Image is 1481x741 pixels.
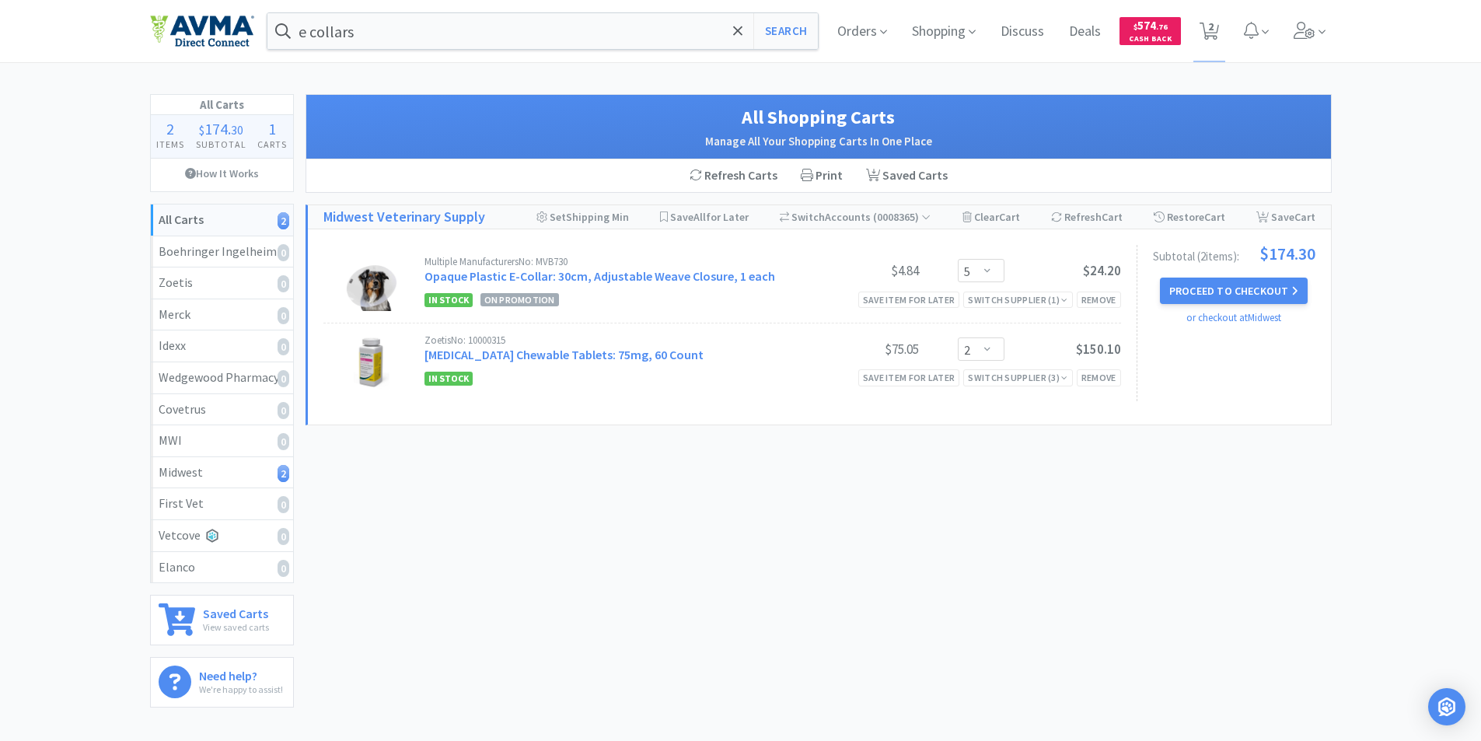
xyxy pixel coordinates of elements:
span: . 76 [1156,22,1168,32]
strong: All Carts [159,211,204,227]
input: Search by item, sku, manufacturer, ingredient, size... [267,13,819,49]
div: First Vet [159,494,285,514]
div: Wedgewood Pharmacy [159,368,285,388]
div: Switch Supplier ( 1 ) [968,292,1067,307]
a: First Vet0 [151,488,293,520]
span: $150.10 [1076,341,1121,358]
h4: Subtotal [190,137,252,152]
a: How It Works [151,159,293,188]
button: Search [753,13,818,49]
i: 0 [278,244,289,261]
span: On Promotion [480,293,559,306]
a: All Carts2 [151,204,293,236]
h2: Manage All Your Shopping Carts In One Place [322,132,1315,151]
span: 174 [204,119,228,138]
div: Multiple Manufacturers No: MVB730 [424,257,802,267]
a: Opaque Plastic E-Collar: 30cm, Adjustable Weave Closure, 1 each [424,268,775,284]
span: 1 [268,119,276,138]
h6: Saved Carts [203,603,269,620]
span: In Stock [424,293,473,307]
span: 574 [1133,18,1168,33]
i: 0 [278,275,289,292]
div: Save item for later [858,292,960,308]
i: 0 [278,338,289,355]
span: Switch [791,210,825,224]
p: View saved carts [203,620,269,634]
i: 0 [278,528,289,545]
i: 2 [278,465,289,482]
p: We're happy to assist! [199,682,283,697]
h1: All Carts [151,95,293,115]
span: 30 [231,122,243,138]
a: Elanco0 [151,552,293,583]
a: Idexx0 [151,330,293,362]
a: Covetrus0 [151,394,293,426]
h1: All Shopping Carts [322,103,1315,132]
a: Discuss [994,25,1050,39]
a: $574.76Cash Back [1119,10,1181,52]
a: [MEDICAL_DATA] Chewable Tablets: 75mg, 60 Count [424,347,704,362]
div: Zoetis [159,273,285,293]
a: Zoetis0 [151,267,293,299]
span: Cash Back [1129,35,1172,45]
div: MWI [159,431,285,451]
span: Save for Later [670,210,749,224]
img: e4e33dab9f054f5782a47901c742baa9_102.png [150,15,254,47]
div: Refresh Carts [678,159,789,192]
a: MWI0 [151,425,293,457]
div: Remove [1077,369,1121,386]
a: Deals [1063,25,1107,39]
div: Shipping Min [536,205,629,229]
a: Vetcove0 [151,520,293,552]
a: Midwest2 [151,457,293,489]
div: Subtotal ( 2 item s ): [1153,245,1315,262]
div: Open Intercom Messenger [1428,688,1465,725]
div: Elanco [159,557,285,578]
div: Save item for later [858,369,960,386]
span: ( 0008365 ) [871,210,931,224]
span: $ [1133,22,1137,32]
span: $24.20 [1083,262,1121,279]
a: Boehringer Ingelheim0 [151,236,293,268]
a: or checkout at Midwest [1186,311,1281,324]
span: In Stock [424,372,473,386]
span: 2 [166,119,174,138]
div: . [190,121,252,137]
div: $75.05 [802,340,919,358]
h4: Items [151,137,190,152]
div: Remove [1077,292,1121,308]
div: Refresh [1051,205,1123,229]
div: Boehringer Ingelheim [159,242,285,262]
div: Clear [962,205,1020,229]
span: Cart [999,210,1020,224]
i: 2 [278,212,289,229]
img: dea7725a50bd4bf1a73162ebb9e1a1e5_120574.jpeg [344,335,399,390]
span: Set [550,210,566,224]
a: Saved Carts [854,159,959,192]
i: 0 [278,402,289,419]
a: Saved CartsView saved carts [150,595,294,645]
div: $4.84 [802,261,919,280]
h6: Need help? [199,666,283,682]
a: Wedgewood Pharmacy0 [151,362,293,394]
span: Cart [1204,210,1225,224]
i: 0 [278,433,289,450]
div: Vetcove [159,526,285,546]
i: 0 [278,560,289,577]
i: 0 [278,496,289,513]
img: e13f697a023a4156a50d40d0a71eb718_207708.jpeg [344,257,399,311]
div: Switch Supplier ( 3 ) [968,370,1067,385]
span: $174.30 [1259,245,1315,262]
div: Accounts [780,205,931,229]
div: Idexx [159,336,285,356]
span: $ [199,122,204,138]
div: Print [789,159,854,192]
div: Save [1256,205,1315,229]
span: Cart [1294,210,1315,224]
i: 0 [278,307,289,324]
a: Midwest Veterinary Supply [323,206,485,229]
a: 2 [1193,26,1225,40]
button: Proceed to Checkout [1160,278,1308,304]
div: Restore [1154,205,1225,229]
h4: Carts [252,137,293,152]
